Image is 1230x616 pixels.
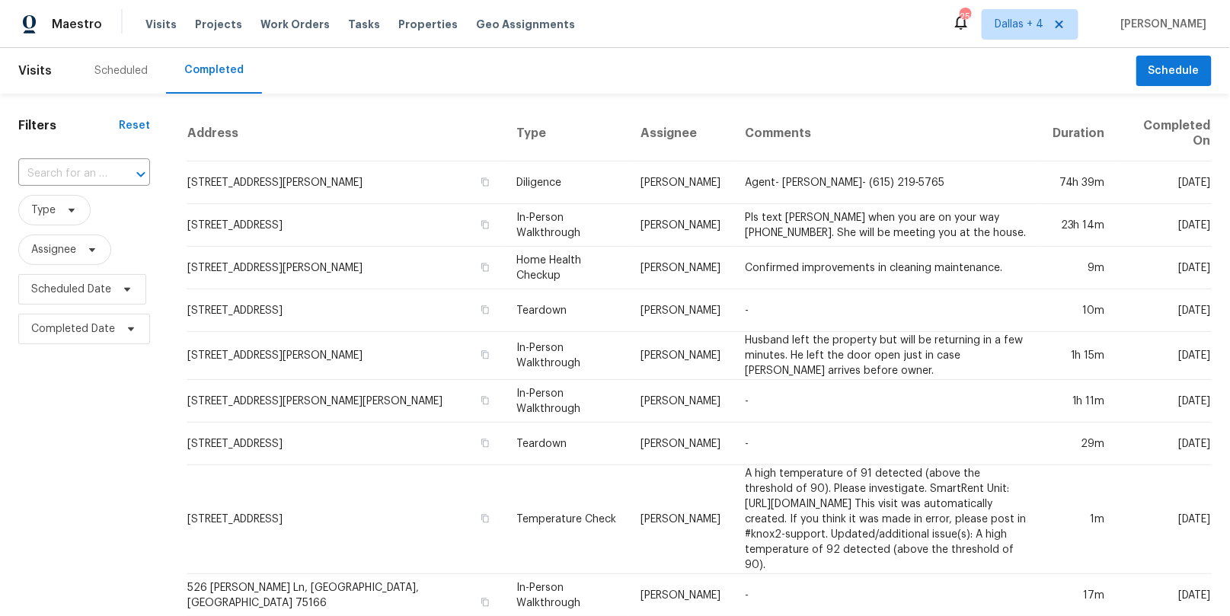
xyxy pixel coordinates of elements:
h1: Filters [18,118,119,133]
span: Properties [398,17,458,32]
td: 23h 14m [1040,204,1117,247]
button: Schedule [1136,56,1212,87]
td: - [733,423,1040,465]
span: Visits [145,17,177,32]
td: [PERSON_NAME] [628,289,733,332]
td: In-Person Walkthrough [504,380,628,423]
span: Assignee [31,242,76,257]
span: Tasks [348,19,380,30]
td: Husband left the property but will be returning in a few minutes. He left the door open just in c... [733,332,1040,380]
span: Type [31,203,56,218]
button: Open [130,164,152,185]
button: Copy Address [478,303,492,317]
td: [STREET_ADDRESS][PERSON_NAME] [187,161,504,204]
td: In-Person Walkthrough [504,204,628,247]
td: - [733,289,1040,332]
th: Address [187,106,504,161]
td: 1h 15m [1040,332,1117,380]
td: [DATE] [1117,204,1212,247]
td: [DATE] [1117,465,1212,574]
td: In-Person Walkthrough [504,332,628,380]
div: 259 [960,9,970,24]
div: Completed [184,62,244,78]
td: Temperature Check [504,465,628,574]
td: [STREET_ADDRESS][PERSON_NAME] [187,247,504,289]
td: [DATE] [1117,332,1212,380]
div: Scheduled [94,63,148,78]
td: Teardown [504,289,628,332]
th: Completed On [1117,106,1212,161]
th: Type [504,106,628,161]
span: Scheduled Date [31,282,111,297]
td: [DATE] [1117,289,1212,332]
button: Copy Address [478,218,492,231]
td: A high temperature of 91 detected (above the threshold of 90). Please investigate. SmartRent Unit... [733,465,1040,574]
td: Home Health Checkup [504,247,628,289]
span: Geo Assignments [476,17,575,32]
td: [PERSON_NAME] [628,423,733,465]
button: Copy Address [478,436,492,450]
span: [PERSON_NAME] [1115,17,1207,32]
input: Search for an address... [18,162,107,186]
td: [STREET_ADDRESS][PERSON_NAME][PERSON_NAME] [187,380,504,423]
td: 10m [1040,289,1117,332]
td: [PERSON_NAME] [628,204,733,247]
th: Comments [733,106,1040,161]
button: Copy Address [478,512,492,525]
td: [DATE] [1117,161,1212,204]
td: Teardown [504,423,628,465]
td: [DATE] [1117,423,1212,465]
td: Pls text [PERSON_NAME] when you are on your way [PHONE_NUMBER]. She will be meeting you at the ho... [733,204,1040,247]
td: Confirmed improvements in cleaning maintenance. [733,247,1040,289]
span: Completed Date [31,321,115,337]
td: [STREET_ADDRESS] [187,465,504,574]
td: [STREET_ADDRESS] [187,289,504,332]
button: Copy Address [478,175,492,189]
td: [PERSON_NAME] [628,332,733,380]
td: [DATE] [1117,380,1212,423]
th: Duration [1040,106,1117,161]
td: Agent- [PERSON_NAME]- (615) 219‑5765 [733,161,1040,204]
td: [PERSON_NAME] [628,247,733,289]
button: Copy Address [478,595,492,609]
td: 74h 39m [1040,161,1117,204]
td: 29m [1040,423,1117,465]
td: [PERSON_NAME] [628,380,733,423]
td: [STREET_ADDRESS] [187,204,504,247]
td: [PERSON_NAME] [628,465,733,574]
td: [STREET_ADDRESS] [187,423,504,465]
button: Copy Address [478,348,492,362]
span: Visits [18,54,52,88]
td: [STREET_ADDRESS][PERSON_NAME] [187,332,504,380]
td: - [733,380,1040,423]
td: [PERSON_NAME] [628,161,733,204]
span: Work Orders [260,17,330,32]
td: Diligence [504,161,628,204]
td: 1m [1040,465,1117,574]
span: Projects [195,17,242,32]
td: 9m [1040,247,1117,289]
span: Schedule [1149,62,1200,81]
span: Dallas + 4 [995,17,1043,32]
td: [DATE] [1117,247,1212,289]
div: Reset [119,118,150,133]
td: 1h 11m [1040,380,1117,423]
th: Assignee [628,106,733,161]
button: Copy Address [478,394,492,407]
span: Maestro [52,17,102,32]
button: Copy Address [478,260,492,274]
